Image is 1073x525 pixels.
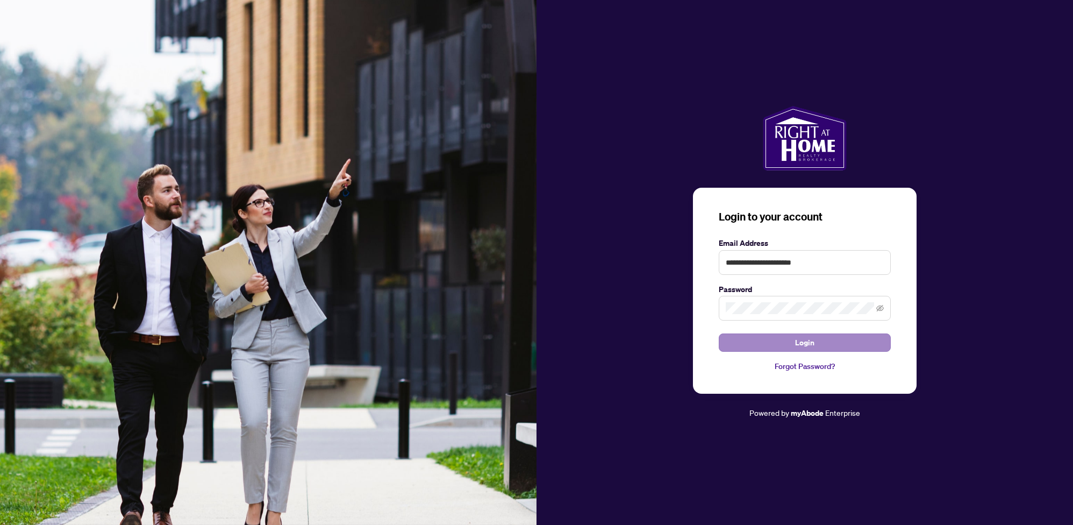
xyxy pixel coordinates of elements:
span: Login [795,334,814,351]
a: Forgot Password? [719,360,891,372]
span: Powered by [749,408,789,417]
label: Email Address [719,237,891,249]
span: Enterprise [825,408,860,417]
span: eye-invisible [876,304,884,312]
button: Login [719,334,891,352]
img: ma-logo [763,106,846,171]
label: Password [719,283,891,295]
a: myAbode [791,407,824,419]
h3: Login to your account [719,209,891,224]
